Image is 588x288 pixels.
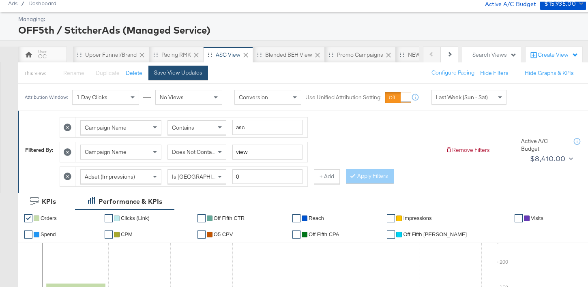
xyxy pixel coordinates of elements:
[436,92,488,99] span: Last Week (Sun - Sat)
[403,213,431,220] span: Impressions
[85,147,127,154] span: Campaign Name
[161,49,191,57] div: Pacing RMK
[105,229,113,237] a: ✔
[153,51,158,55] div: Drag to reorder tab
[160,92,184,99] span: No Views
[85,122,127,130] span: Campaign Name
[85,49,137,57] div: Upper Funnel/Brand
[216,49,240,57] div: ASC View
[480,68,509,75] button: Hide Filters
[446,145,490,152] button: Remove Filters
[472,49,517,57] div: Search Views
[232,143,303,158] input: Enter a search term
[531,213,543,220] span: Visits
[521,136,566,151] div: Active A/C Budget
[41,230,56,236] span: Spend
[265,49,312,57] div: Blended BEH View
[214,230,233,236] span: O5 CPV
[309,230,339,236] span: off fifth CPA
[18,21,584,35] div: OFF5th / StitcherAds (Managed Service)
[41,213,57,220] span: Orders
[305,92,382,100] label: Use Unified Attribution Setting:
[172,122,194,130] span: Contains
[121,213,150,220] span: Clicks (Link)
[24,229,32,237] a: ✔
[96,68,120,75] span: Duplicate
[42,195,56,205] div: KPIs
[257,51,262,55] div: Drag to reorder tab
[63,68,84,75] span: Rename
[232,168,303,183] input: Enter a number
[99,195,162,205] div: Performance & KPIs
[387,213,395,221] a: ✔
[314,168,340,182] button: + Add
[239,92,268,99] span: Conversion
[525,68,574,75] button: Hide Graphs & KPIs
[172,147,216,154] span: Does Not Contain
[105,213,113,221] a: ✔
[77,51,82,55] div: Drag to reorder tab
[126,68,142,75] button: Delete
[387,229,395,237] a: ✔
[400,51,404,55] div: Drag to reorder tab
[148,64,208,79] button: Save View Updates
[38,51,47,59] div: OC
[408,49,467,57] div: NEW O5 Weekly Report
[292,229,300,237] a: ✔
[197,229,206,237] a: ✔
[403,230,467,236] span: Off Fifth [PERSON_NAME]
[172,171,234,179] span: Is [GEOGRAPHIC_DATA]
[197,213,206,221] a: ✔
[538,49,578,58] div: Create View
[85,171,135,179] span: Adset (Impressions)
[530,151,566,163] div: $8,410.00
[154,67,202,75] div: Save View Updates
[426,64,480,79] button: Configure Pacing
[24,93,68,98] div: Attribution Window:
[232,118,303,133] input: Enter a search term
[292,213,300,221] a: ✔
[77,92,107,99] span: 1 Day Clicks
[25,145,54,152] div: Filtered By:
[214,213,245,220] span: Off Fifth CTR
[309,213,324,220] span: Reach
[337,49,383,57] div: Promo Campaigns
[527,151,575,164] button: $8,410.00
[329,51,333,55] div: Drag to reorder tab
[24,68,46,75] div: This View:
[121,230,133,236] span: CPM
[515,213,523,221] a: ✔
[208,51,212,55] div: Drag to reorder tab
[24,213,32,221] a: ✔
[18,14,584,21] div: Managing:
